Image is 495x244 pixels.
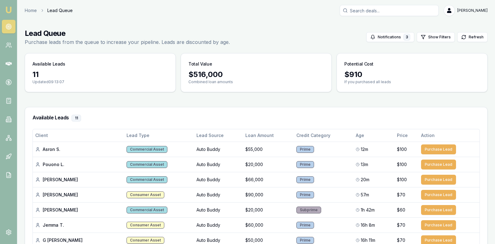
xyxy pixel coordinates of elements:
[296,191,314,198] div: Prime
[33,129,124,142] th: Client
[127,191,164,198] div: Consumer Asset
[417,32,455,42] button: Show Filters
[421,175,456,185] button: Purchase Lead
[397,222,405,228] span: $70
[25,28,230,38] h1: Lead Queue
[243,142,294,157] td: $55,000
[32,115,480,122] h3: Available Leads
[421,144,456,154] button: Purchase Lead
[35,146,122,152] div: Asron S.
[296,146,314,153] div: Prime
[361,146,368,152] span: 12m
[403,34,410,41] div: 3
[296,222,314,229] div: Prime
[243,202,294,217] td: $20,000
[188,61,212,67] h3: Total Value
[127,237,164,244] div: Consumer Asset
[25,38,230,46] p: Purchase leads from the queue to increase your pipeline. Leads are discounted by age.
[344,79,480,84] p: If you purchased all leads
[35,207,122,213] div: [PERSON_NAME]
[32,70,168,79] div: 11
[243,187,294,202] td: $90,000
[194,157,243,172] td: Auto Buddy
[243,129,294,142] th: Loan Amount
[361,177,369,183] span: 20m
[188,79,324,84] p: Combined loan amounts
[194,217,243,233] td: Auto Buddy
[127,176,167,183] div: Commercial Asset
[397,207,405,213] span: $60
[296,176,314,183] div: Prime
[421,190,456,200] button: Purchase Lead
[127,161,167,168] div: Commercial Asset
[35,177,122,183] div: [PERSON_NAME]
[421,205,456,215] button: Purchase Lead
[35,192,122,198] div: [PERSON_NAME]
[361,222,375,228] span: 16h 8m
[296,207,321,213] div: Subprime
[194,202,243,217] td: Auto Buddy
[32,61,65,67] h3: Available Leads
[421,160,456,169] button: Purchase Lead
[124,129,194,142] th: Lead Type
[243,217,294,233] td: $60,000
[35,161,122,168] div: Pouono L.
[127,146,167,153] div: Commercial Asset
[419,129,480,142] th: Action
[394,129,419,142] th: Price
[194,187,243,202] td: Auto Buddy
[243,157,294,172] td: $20,000
[353,129,394,142] th: Age
[194,142,243,157] td: Auto Buddy
[361,192,369,198] span: 57m
[397,177,407,183] span: $100
[344,61,373,67] h3: Potential Cost
[457,8,488,13] span: [PERSON_NAME]
[344,70,480,79] div: $ 910
[457,32,488,42] button: Refresh
[71,115,81,122] div: 11
[35,237,122,243] div: G [PERSON_NAME]
[32,79,168,84] p: Updated 09:13:07
[127,222,164,229] div: Consumer Asset
[294,129,353,142] th: Credit Category
[25,7,37,14] a: Home
[5,6,12,14] img: emu-icon-u.png
[296,161,314,168] div: Prime
[194,172,243,187] td: Auto Buddy
[397,192,405,198] span: $70
[340,5,439,16] input: Search deals
[25,7,73,14] nav: breadcrumb
[421,220,456,230] button: Purchase Lead
[47,7,73,14] span: Lead Queue
[296,237,314,244] div: Prime
[243,172,294,187] td: $66,000
[397,146,407,152] span: $100
[194,129,243,142] th: Lead Source
[361,237,375,243] span: 16h 11m
[35,222,122,228] div: Jemma T.
[366,32,414,42] button: Notifications3
[397,237,405,243] span: $70
[397,161,407,168] span: $100
[188,70,324,79] div: $ 516,000
[361,207,375,213] span: 1h 42m
[361,161,368,168] span: 13m
[127,207,167,213] div: Commercial Asset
